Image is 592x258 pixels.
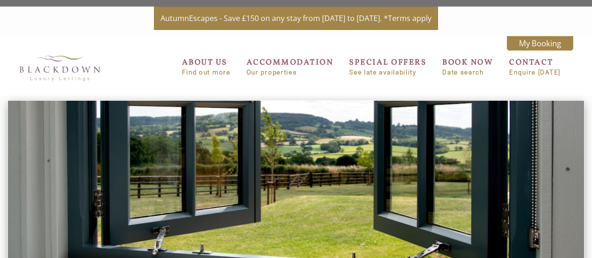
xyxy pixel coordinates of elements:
[247,69,334,76] small: Our properties
[509,69,561,76] small: Enquire [DATE]
[507,36,573,51] a: My Booking
[349,69,426,76] small: See late availability
[442,57,493,76] a: BOOK NOWDate search
[154,7,438,30] a: AutumnEscapes - Save £150 on any stay from [DATE] to [DATE]. *Terms apply
[13,50,107,86] img: Blackdown Luxury Lettings
[442,69,493,76] small: Date search
[247,57,334,76] a: ACCOMMODATIONOur properties
[182,57,231,76] a: ABOUT USFind out more
[349,57,426,76] a: SPECIAL OFFERSSee late availability
[182,69,231,76] small: Find out more
[509,57,561,76] a: CONTACTEnquire [DATE]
